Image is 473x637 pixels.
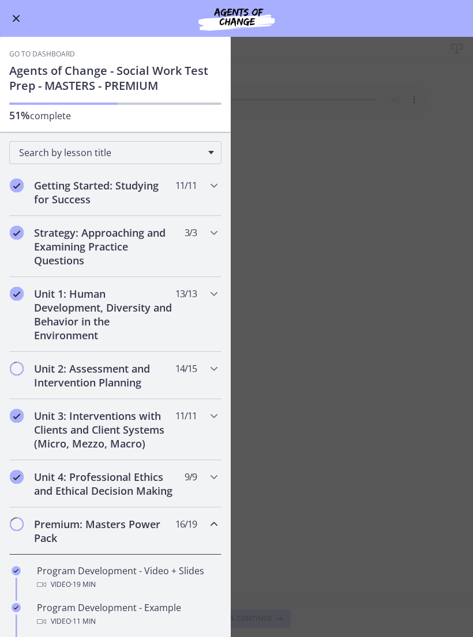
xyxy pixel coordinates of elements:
div: Video [37,578,217,591]
h2: Strategy: Approaching and Examining Practice Questions [34,226,175,267]
span: 16 / 19 [175,517,197,531]
span: 51% [9,108,30,122]
i: Completed [12,566,21,575]
i: Completed [10,470,24,484]
h2: Unit 4: Professional Ethics and Ethical Decision Making [34,470,175,498]
div: Program Development - Example [37,601,217,628]
span: 11 / 11 [175,409,197,423]
span: · 11 min [71,615,96,628]
h2: Unit 1: Human Development, Diversity and Behavior in the Environment [34,287,175,342]
button: Enable menu [9,12,23,25]
img: Agents of Change [167,5,306,32]
h1: Agents of Change - Social Work Test Prep - MASTERS - PREMIUM [9,63,222,93]
i: Completed [12,603,21,612]
span: 13 / 13 [175,287,197,301]
span: · 19 min [71,578,96,591]
div: Video [37,615,217,628]
div: Program Development - Video + Slides [37,564,217,591]
i: Completed [10,409,24,423]
span: 3 / 3 [185,226,197,240]
h2: Getting Started: Studying for Success [34,179,175,206]
i: Completed [10,179,24,192]
span: Search by lesson title [19,146,202,159]
span: 11 / 11 [175,179,197,192]
i: Completed [10,226,24,240]
span: 14 / 15 [175,362,197,376]
h2: Unit 3: Interventions with Clients and Client Systems (Micro, Mezzo, Macro) [34,409,175,450]
a: Go to Dashboard [9,50,75,59]
i: Completed [10,287,24,301]
span: 9 / 9 [185,470,197,484]
h2: Unit 2: Assessment and Intervention Planning [34,362,175,389]
p: complete [9,108,222,123]
div: Search by lesson title [9,141,222,164]
h2: Premium: Masters Power Pack [34,517,175,545]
